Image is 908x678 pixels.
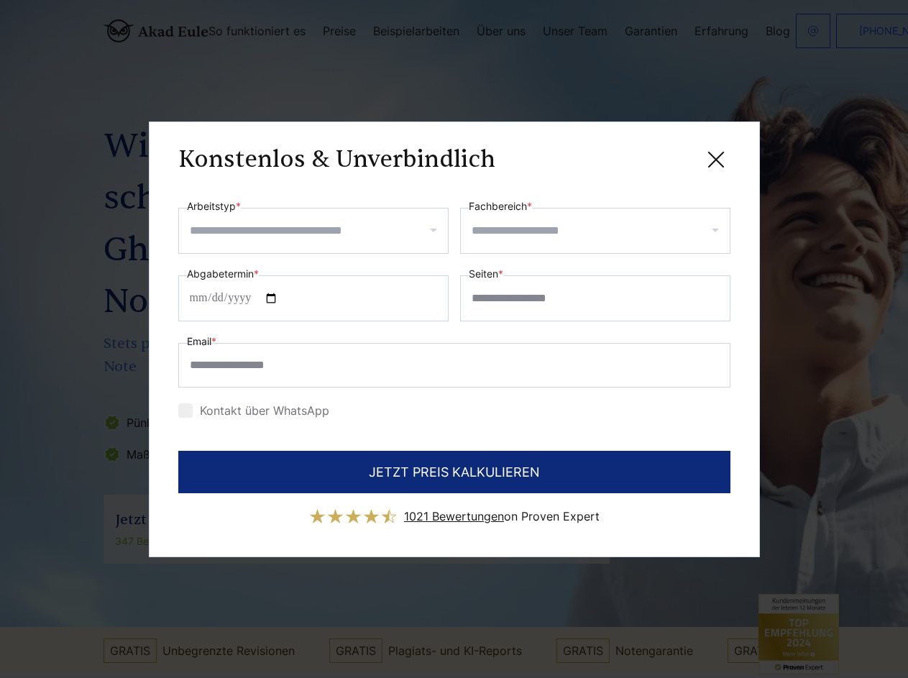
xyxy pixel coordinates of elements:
label: Kontakt über WhatsApp [178,403,329,418]
button: JETZT PREIS KALKULIEREN [178,451,730,493]
label: Seiten [469,265,503,283]
div: on Proven Expert [404,505,600,528]
label: Fachbereich [469,198,532,215]
label: Email [187,333,216,350]
h3: Konstenlos & Unverbindlich [178,145,495,174]
label: Abgabetermin [187,265,259,283]
label: Arbeitstyp [187,198,241,215]
span: 1021 Bewertungen [404,509,504,523]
